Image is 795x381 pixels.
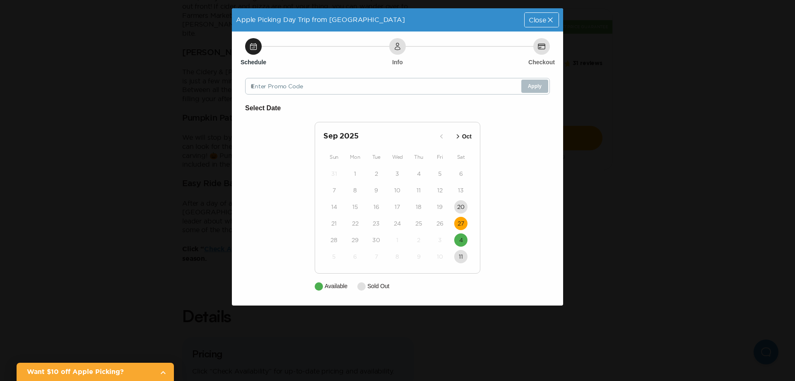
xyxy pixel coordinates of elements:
[437,252,443,261] time: 10
[395,252,399,261] time: 8
[454,167,467,180] button: 6
[328,217,341,230] button: 21
[529,17,546,23] span: Close
[370,217,383,230] button: 23
[391,217,404,230] button: 24
[454,217,467,230] button: 27
[433,233,446,247] button: 3
[454,200,467,214] button: 20
[370,200,383,214] button: 16
[391,167,404,180] button: 3
[391,233,404,247] button: 1
[325,282,347,291] p: Available
[372,236,380,244] time: 30
[458,186,464,194] time: 13
[236,16,405,23] span: Apple Picking Day Trip from [GEOGRAPHIC_DATA]
[450,152,472,162] div: Sat
[396,236,398,244] time: 1
[433,167,446,180] button: 5
[416,203,422,211] time: 18
[352,203,358,211] time: 15
[354,170,356,178] time: 1
[370,167,383,180] button: 2
[332,252,336,261] time: 5
[373,203,379,211] time: 16
[328,233,341,247] button: 28
[367,282,389,291] p: Sold Out
[412,167,425,180] button: 4
[241,58,266,66] h6: Schedule
[349,184,362,197] button: 8
[17,363,174,381] a: Want $10 off Apple Picking?
[412,217,425,230] button: 25
[349,217,362,230] button: 22
[451,130,474,143] button: Oct
[328,250,341,263] button: 5
[394,186,400,194] time: 10
[353,186,357,194] time: 8
[436,219,443,228] time: 26
[344,152,366,162] div: Mon
[417,186,421,194] time: 11
[412,250,425,263] button: 9
[332,186,336,194] time: 7
[349,233,362,247] button: 29
[459,236,463,244] time: 4
[528,58,555,66] h6: Checkout
[417,170,421,178] time: 4
[370,184,383,197] button: 9
[387,152,408,162] div: Wed
[328,184,341,197] button: 7
[323,131,435,142] h2: Sep 2025
[437,186,443,194] time: 12
[349,167,362,180] button: 1
[395,203,400,211] time: 17
[437,203,443,211] time: 19
[370,233,383,247] button: 30
[352,219,359,228] time: 22
[454,184,467,197] button: 13
[457,203,465,211] time: 20
[375,170,378,178] time: 2
[394,219,401,228] time: 24
[331,203,337,211] time: 14
[330,236,337,244] time: 28
[408,152,429,162] div: Thu
[331,219,337,228] time: 21
[374,186,378,194] time: 9
[331,170,337,178] time: 31
[433,217,446,230] button: 26
[349,200,362,214] button: 15
[353,252,357,261] time: 6
[454,250,467,263] button: 11
[328,200,341,214] button: 14
[392,58,403,66] h6: Info
[391,184,404,197] button: 10
[366,152,387,162] div: Tue
[412,233,425,247] button: 2
[459,252,463,261] time: 11
[454,233,467,247] button: 4
[395,170,399,178] time: 3
[433,184,446,197] button: 12
[352,236,359,244] time: 29
[438,236,442,244] time: 3
[415,219,422,228] time: 25
[412,184,425,197] button: 11
[391,200,404,214] button: 17
[429,152,450,162] div: Fri
[328,167,341,180] button: 31
[459,170,463,178] time: 6
[375,252,378,261] time: 7
[417,236,420,244] time: 2
[391,250,404,263] button: 8
[323,152,344,162] div: Sun
[417,252,421,261] time: 9
[433,200,446,214] button: 19
[349,250,362,263] button: 6
[433,250,446,263] button: 10
[438,170,442,178] time: 5
[412,200,425,214] button: 18
[27,367,153,377] h2: Want $10 off Apple Picking?
[458,219,464,228] time: 27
